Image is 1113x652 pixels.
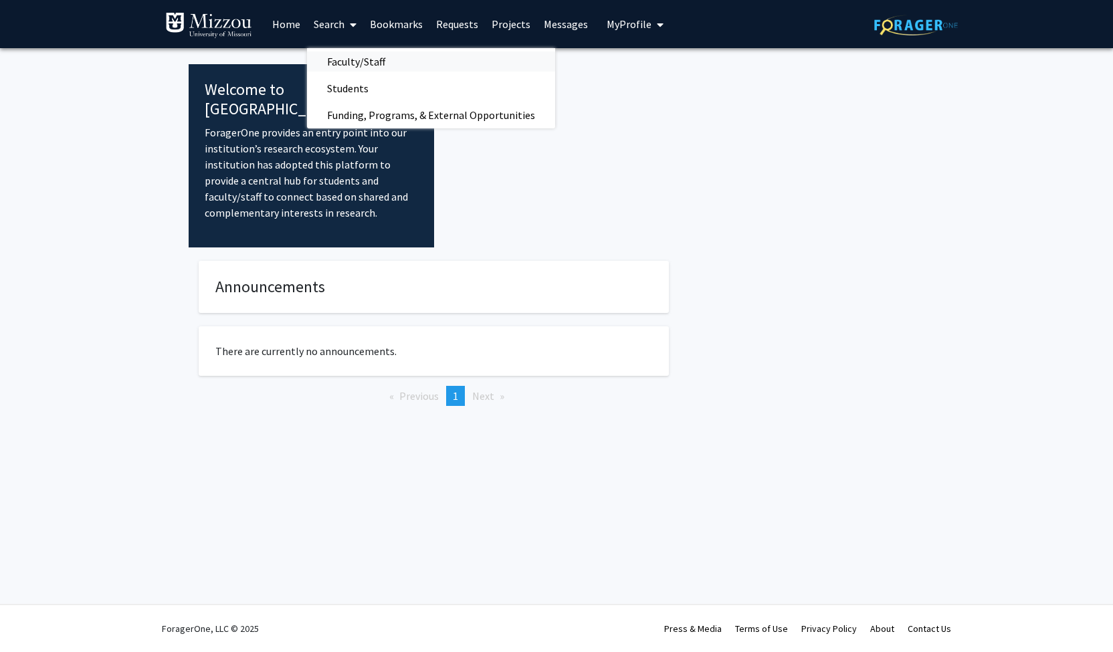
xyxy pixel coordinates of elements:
a: Faculty/Staff [307,51,555,72]
iframe: Chat [10,592,57,642]
span: Next [472,389,494,403]
a: Press & Media [664,623,722,635]
span: 1 [453,389,458,403]
a: Search [307,1,363,47]
span: Funding, Programs, & External Opportunities [307,102,555,128]
ul: Pagination [199,386,669,406]
span: Previous [399,389,439,403]
a: Requests [429,1,485,47]
a: Terms of Use [735,623,788,635]
a: Funding, Programs, & External Opportunities [307,105,555,125]
p: ForagerOne provides an entry point into our institution’s research ecosystem. Your institution ha... [205,124,418,221]
img: University of Missouri Logo [165,12,252,39]
a: Messages [537,1,595,47]
div: ForagerOne, LLC © 2025 [162,605,259,652]
span: Faculty/Staff [307,48,405,75]
a: Contact Us [908,623,951,635]
p: There are currently no announcements. [215,343,652,359]
span: My Profile [607,17,651,31]
a: Bookmarks [363,1,429,47]
h4: Welcome to [GEOGRAPHIC_DATA] [205,80,418,119]
span: Students [307,75,389,102]
a: Students [307,78,555,98]
h4: Announcements [215,278,652,297]
a: About [870,623,894,635]
a: Home [266,1,307,47]
a: Privacy Policy [801,623,857,635]
img: ForagerOne Logo [874,15,958,35]
a: Projects [485,1,537,47]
